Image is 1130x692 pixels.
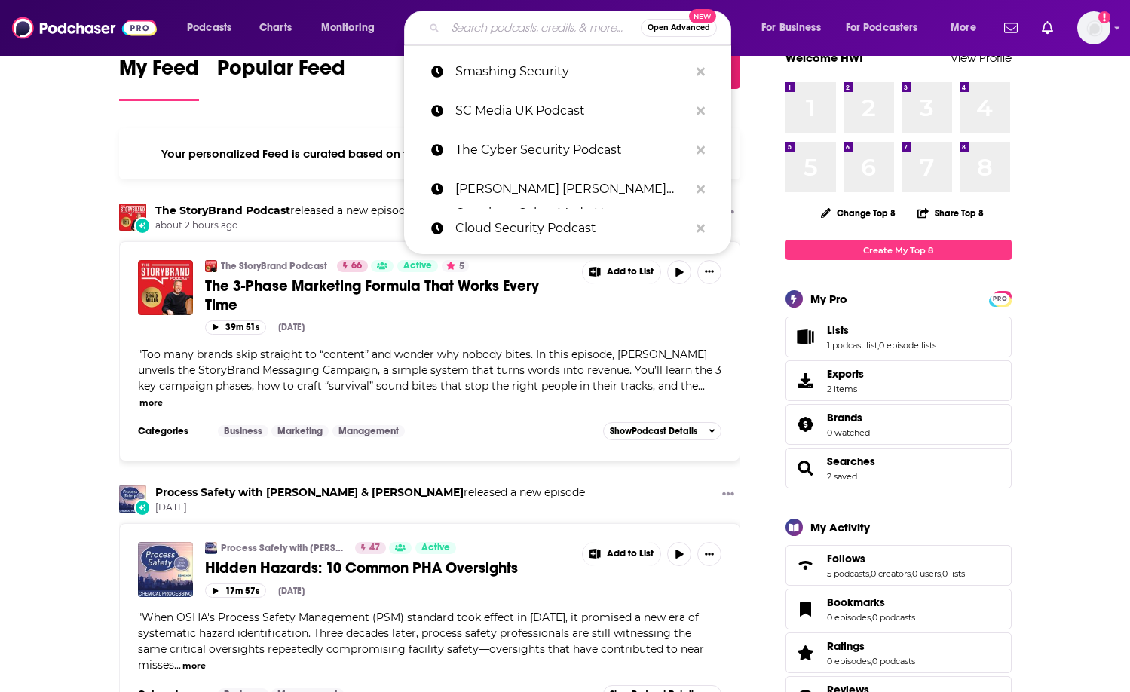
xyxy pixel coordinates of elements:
[991,293,1009,305] span: PRO
[716,485,740,504] button: Show More Button
[941,568,942,579] span: ,
[1077,11,1110,44] button: Show profile menu
[791,370,821,391] span: Exports
[603,422,722,440] button: ShowPodcast Details
[791,414,821,435] a: Brands
[827,455,875,468] a: Searches
[791,555,821,576] a: Follows
[455,170,689,209] p: Alice Violet Creative – Cyber Made Human Podcast
[827,568,869,579] a: 5 podcasts
[785,51,863,65] a: Welcome HW!
[442,260,469,272] button: 5
[872,656,915,666] a: 0 podcasts
[155,485,585,500] h3: released a new episode
[827,340,877,351] a: 1 podcast list
[134,499,151,516] div: New Episode
[761,17,821,38] span: For Business
[871,612,872,623] span: ,
[827,656,871,666] a: 0 episodes
[119,128,741,179] div: Your personalized Feed is curated based on the Podcasts, Creators, Users, and Lists that you Follow.
[205,277,539,314] span: The 3-Phase Marketing Formula That Works Every Time
[827,411,870,424] a: Brands
[836,16,940,40] button: open menu
[217,55,345,90] span: Popular Feed
[1098,11,1110,23] svg: Add a profile image
[871,568,911,579] a: 0 creators
[827,552,965,565] a: Follows
[791,599,821,620] a: Bookmarks
[869,568,871,579] span: ,
[176,16,251,40] button: open menu
[332,425,405,437] a: Management
[119,204,146,231] img: The StoryBrand Podcast
[278,322,305,332] div: [DATE]
[155,204,412,218] h3: released a new episode
[205,559,571,577] a: Hidden Hazards: 10 Common PHA Oversights
[827,471,857,482] a: 2 saved
[1077,11,1110,44] img: User Profile
[991,292,1009,304] a: PRO
[134,217,151,234] div: New Episode
[138,542,193,597] img: Hidden Hazards: 10 Common PHA Oversights
[187,17,231,38] span: Podcasts
[455,209,689,248] p: Cloud Security Podcast
[205,542,217,554] a: Process Safety with Trish & Traci
[369,540,380,556] span: 47
[827,323,936,337] a: Lists
[912,568,941,579] a: 0 users
[205,260,217,272] a: The StoryBrand Podcast
[827,596,915,609] a: Bookmarks
[455,130,689,170] p: The Cyber Security Podcast
[138,348,721,393] span: "
[827,367,864,381] span: Exports
[1036,15,1059,41] a: Show notifications dropdown
[827,639,915,653] a: Ratings
[311,16,394,40] button: open menu
[321,17,375,38] span: Monitoring
[418,11,746,45] div: Search podcasts, credits, & more...
[879,340,936,351] a: 0 episode lists
[404,130,731,170] a: The Cyber Security Podcast
[421,540,450,556] span: Active
[1077,11,1110,44] span: Logged in as HWrepandcomms
[951,51,1012,65] a: View Profile
[785,240,1012,260] a: Create My Top 8
[751,16,840,40] button: open menu
[583,260,661,284] button: Show More Button
[877,340,879,351] span: ,
[827,552,865,565] span: Follows
[827,384,864,394] span: 2 items
[785,589,1012,629] span: Bookmarks
[138,260,193,315] img: The 3-Phase Marketing Formula That Works Every Time
[607,266,654,277] span: Add to List
[271,425,329,437] a: Marketing
[697,260,721,284] button: Show More Button
[827,596,885,609] span: Bookmarks
[221,542,345,554] a: Process Safety with [PERSON_NAME] & [PERSON_NAME]
[940,16,995,40] button: open menu
[446,16,641,40] input: Search podcasts, credits, & more...
[12,14,157,42] a: Podchaser - Follow, Share and Rate Podcasts
[355,542,386,554] a: 47
[791,458,821,479] a: Searches
[785,404,1012,445] span: Brands
[785,632,1012,673] span: Ratings
[205,277,571,314] a: The 3-Phase Marketing Formula That Works Every Time
[278,586,305,596] div: [DATE]
[182,660,206,672] button: more
[155,485,464,499] a: Process Safety with Trish & Traci
[415,542,456,554] a: Active
[403,259,432,274] span: Active
[785,545,1012,586] span: Follows
[610,426,697,436] span: Show Podcast Details
[911,568,912,579] span: ,
[785,360,1012,401] a: Exports
[951,17,976,38] span: More
[404,170,731,209] a: [PERSON_NAME] [PERSON_NAME] Creative – Cyber Made Human Podcast
[205,320,266,335] button: 39m 51s
[810,520,870,534] div: My Activity
[872,612,915,623] a: 0 podcasts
